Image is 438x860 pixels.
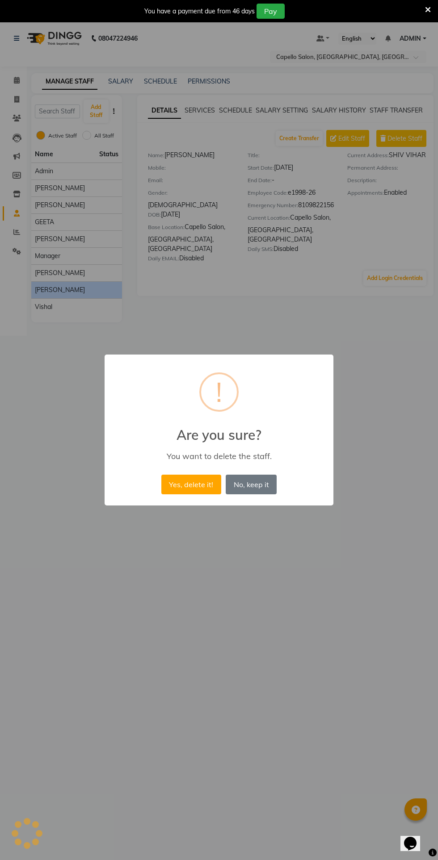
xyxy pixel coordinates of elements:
[105,416,333,443] h2: Are you sure?
[216,374,222,410] div: !
[226,475,277,494] button: No, keep it
[161,475,221,494] button: Yes, delete it!
[400,824,429,851] iframe: chat widget
[118,451,320,461] div: You want to delete the staff.
[144,7,255,16] div: You have a payment due from 46 days
[257,4,285,19] button: Pay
